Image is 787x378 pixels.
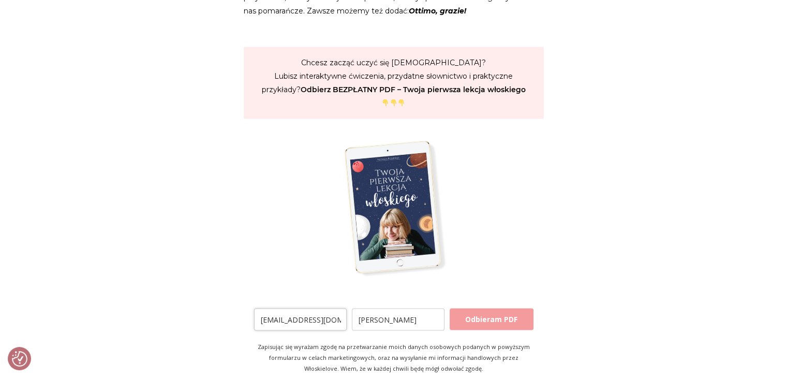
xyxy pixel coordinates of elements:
[352,308,444,330] input: Imię
[390,99,397,106] img: 👇
[450,308,533,330] button: Odbieram PDF
[12,351,27,367] button: Preferencje co do zgód
[12,351,27,367] img: Revisit consent button
[254,308,347,330] input: Email
[301,84,526,94] strong: Odbierz BEZPŁATNY PDF – Twoja pierwsza lekcja włoskiego
[244,47,544,119] p: Chcesz zacząć uczyć się [DEMOGRAPHIC_DATA]? Lubisz interaktywne ćwiczenia, przydatne słownictwo i...
[254,341,533,373] p: Zapisując się wyrażam zgodę na przetwarzanie moich danych osobowych podanych w powyższym formular...
[398,99,405,106] img: 👇
[409,6,466,16] em: Ottimo, grazie!
[382,99,389,106] img: 👇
